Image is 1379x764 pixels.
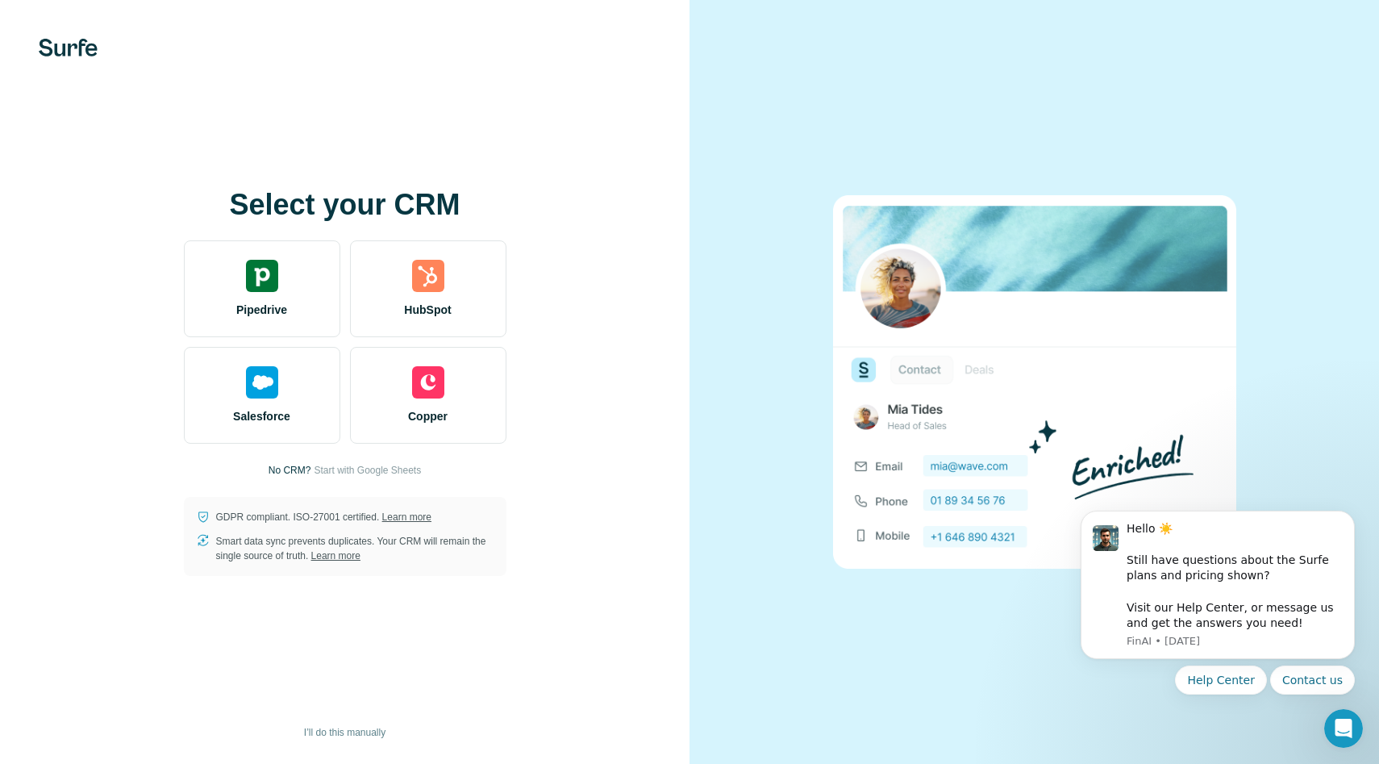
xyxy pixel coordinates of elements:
img: salesforce's logo [246,366,278,399]
p: Smart data sync prevents duplicates. Your CRM will remain the single source of truth. [216,534,494,563]
a: Learn more [311,550,360,562]
iframe: Intercom live chat [1324,709,1363,748]
a: Learn more [382,511,431,523]
span: Copper [408,408,448,424]
span: Pipedrive [236,302,287,318]
img: Surfe's logo [39,39,98,56]
button: Start with Google Sheets [314,463,421,478]
span: Salesforce [233,408,290,424]
h1: Select your CRM [184,189,506,221]
p: No CRM? [269,463,311,478]
span: I’ll do this manually [304,725,385,740]
button: I’ll do this manually [293,720,397,745]
img: none image [833,195,1236,569]
img: copper's logo [412,366,444,399]
span: HubSpot [404,302,451,318]
img: pipedrive's logo [246,260,278,292]
img: hubspot's logo [412,260,444,292]
p: GDPR compliant. ISO-27001 certified. [216,510,431,524]
iframe: Intercom notifications message [1056,457,1379,720]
